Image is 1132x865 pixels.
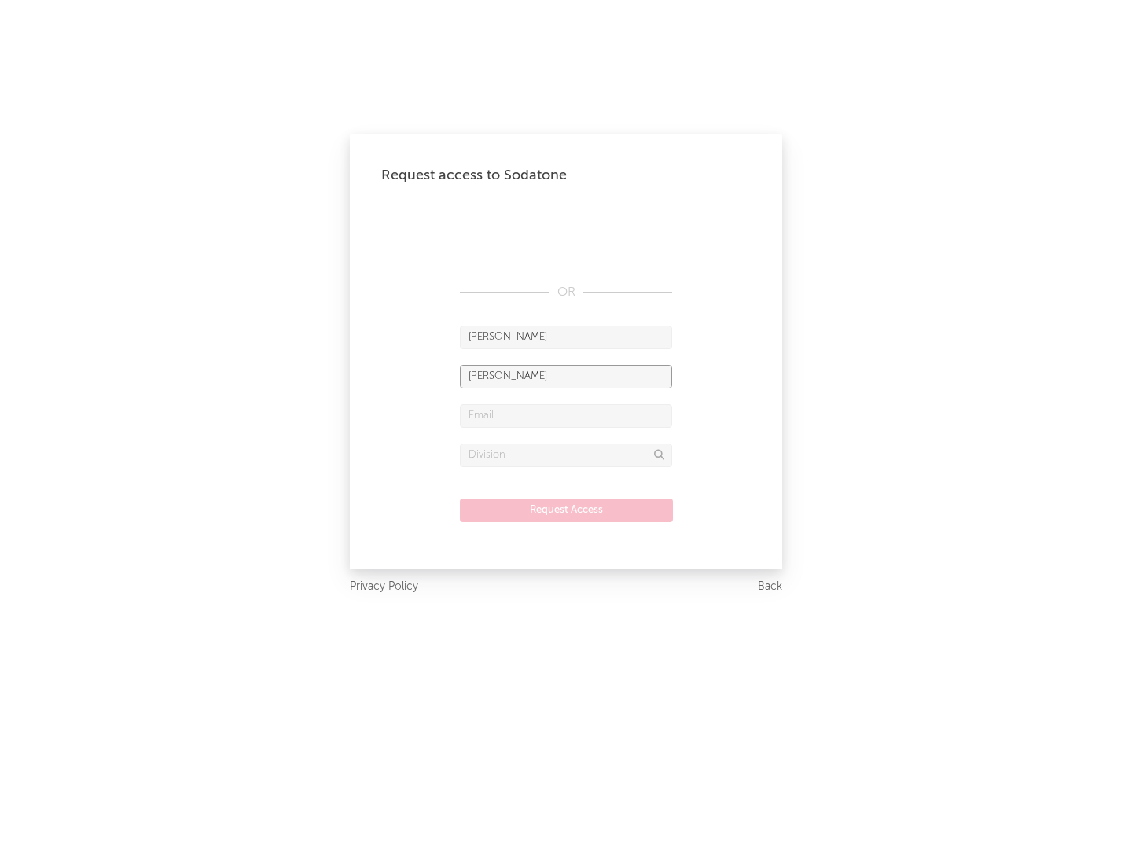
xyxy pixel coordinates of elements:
[460,365,672,388] input: Last Name
[350,577,418,597] a: Privacy Policy
[460,283,672,302] div: OR
[460,444,672,467] input: Division
[460,499,673,522] button: Request Access
[460,404,672,428] input: Email
[381,166,751,185] div: Request access to Sodatone
[460,326,672,349] input: First Name
[758,577,782,597] a: Back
